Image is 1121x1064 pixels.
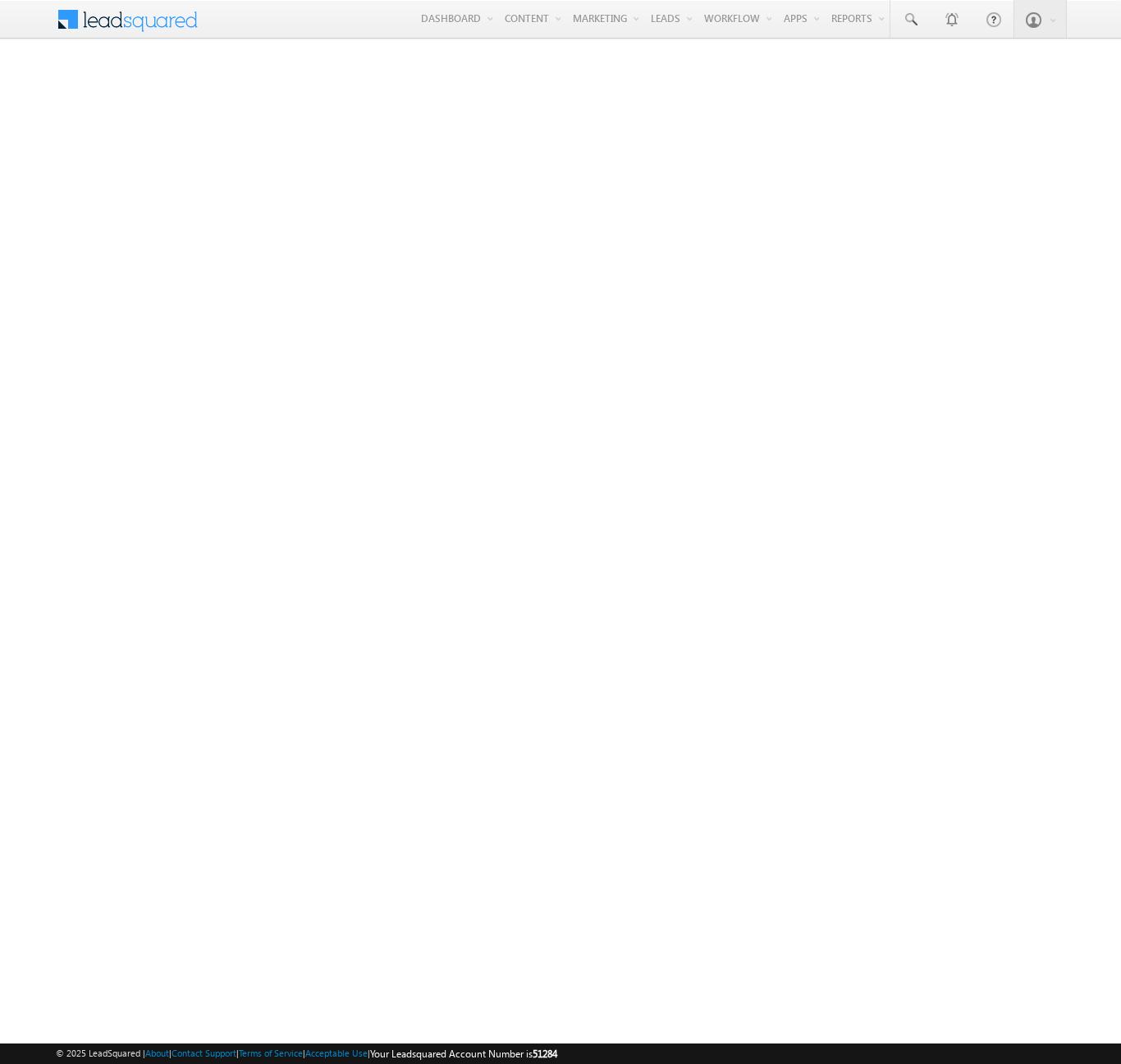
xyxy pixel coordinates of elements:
a: Acceptable Use [305,1048,368,1058]
span: 51284 [533,1048,557,1060]
a: About [145,1048,169,1058]
a: Contact Support [172,1048,236,1058]
span: © 2025 LeadSquared | | | | | [56,1046,557,1062]
span: Your Leadsquared Account Number is [370,1048,557,1060]
a: Terms of Service [239,1048,303,1058]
